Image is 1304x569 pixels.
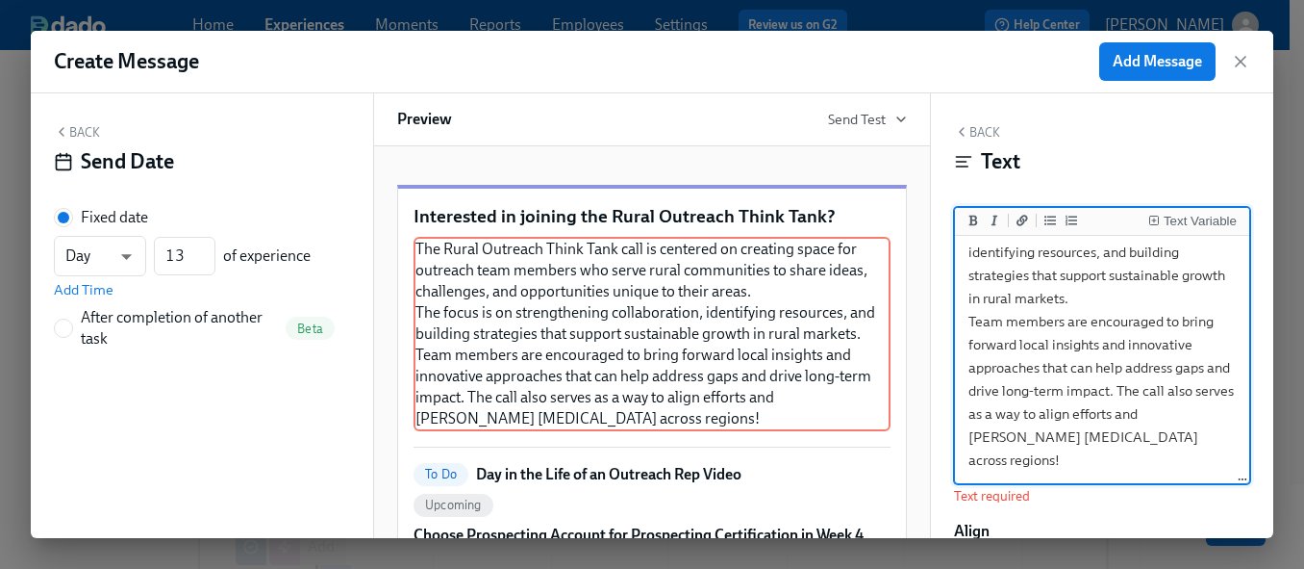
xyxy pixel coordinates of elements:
div: The Rural Outreach Think Tank call is centered on creating space for outreach team members who se... [414,237,890,431]
button: Add Message [1099,42,1216,81]
button: Send Test [828,110,907,129]
span: Upcoming [414,498,493,512]
p: Choose Prospecting Account for Prospecting Certification in Week 4 [414,525,864,546]
button: Add Time [54,280,113,299]
button: Back [954,124,1000,140]
p: Interested in joining the Rural Outreach Think Tank? [414,204,890,229]
button: Add unordered list [1041,211,1060,230]
label: Align [954,521,990,542]
textarea: The Rural Outreach Think Tank call is centered on creating space for outreach team members who se... [959,92,1245,481]
span: Add Message [1113,52,1202,71]
p: Day in the Life of an Outreach Rep Video [476,464,741,485]
button: Add bold text [964,211,983,230]
button: Add a link [1013,211,1032,230]
div: of experience [54,236,311,276]
button: Add italic text [985,211,1004,230]
button: Back [54,124,100,140]
span: Fixed date [81,207,148,228]
p: Text required [954,487,1250,505]
h1: Create Message [54,47,199,76]
h6: Preview [397,109,452,130]
div: Text Variable [1164,215,1237,228]
span: Beta [286,322,335,336]
h4: Send Date [81,147,174,176]
div: Day [54,236,146,276]
button: Insert Text Variable [1144,211,1241,230]
span: To Do [414,467,468,481]
h4: Text [981,147,1020,176]
div: After completion of another task [81,307,278,349]
button: Add ordered list [1062,211,1081,230]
